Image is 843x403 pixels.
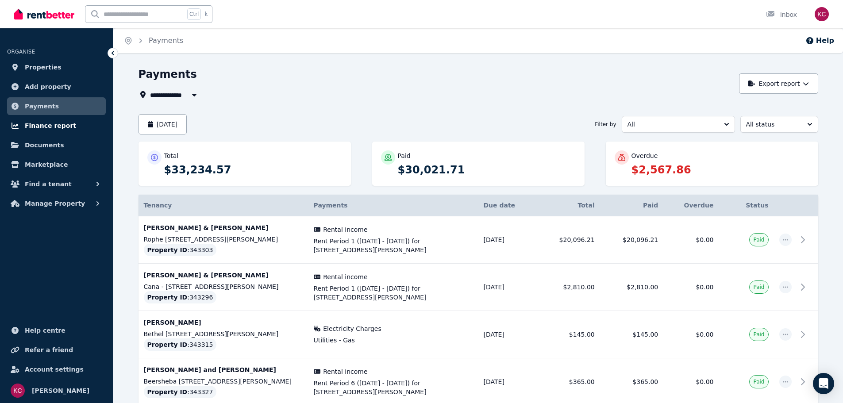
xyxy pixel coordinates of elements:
p: [PERSON_NAME] & [PERSON_NAME] [144,271,303,280]
span: $0.00 [696,378,713,385]
span: Property ID [147,293,188,302]
div: : 343296 [144,291,217,303]
p: Paid [398,151,411,160]
td: $2,810.00 [536,264,600,311]
a: Finance report [7,117,106,134]
td: $2,810.00 [600,264,664,311]
span: Paid [753,236,764,243]
td: $20,096.21 [600,216,664,264]
a: Account settings [7,361,106,378]
span: Marketplace [25,159,68,170]
span: Property ID [147,388,188,396]
span: Rental income [323,225,367,234]
td: [DATE] [478,216,537,264]
button: All status [740,116,818,133]
button: Help [805,35,834,46]
span: Refer a friend [25,345,73,355]
span: $0.00 [696,284,713,291]
span: Rent Period 1 ([DATE] - [DATE]) for [STREET_ADDRESS][PERSON_NAME] [314,284,473,302]
span: Utilities - Gas [314,336,473,345]
span: Electricity Charges [323,324,381,333]
span: Finance report [25,120,76,131]
th: Paid [600,195,664,216]
span: Rent Period 1 ([DATE] - [DATE]) for [STREET_ADDRESS][PERSON_NAME] [314,237,473,254]
span: Properties [25,62,62,73]
td: [DATE] [478,311,537,358]
a: Help centre [7,322,106,339]
span: Paid [753,378,764,385]
span: Payments [314,202,348,209]
th: Tenancy [139,195,308,216]
p: Beersheba [STREET_ADDRESS][PERSON_NAME] [144,377,303,386]
span: Find a tenant [25,179,72,189]
span: $0.00 [696,236,713,243]
a: Marketplace [7,156,106,173]
div: Open Intercom Messenger [813,373,834,394]
span: Paid [753,284,764,291]
span: Documents [25,140,64,150]
p: Rophe [STREET_ADDRESS][PERSON_NAME] [144,235,303,244]
img: RentBetter [14,8,74,21]
span: Filter by [595,121,616,128]
span: [PERSON_NAME] [32,385,89,396]
span: Paid [753,331,764,338]
p: Bethel [STREET_ADDRESS][PERSON_NAME] [144,330,303,338]
span: Manage Property [25,198,85,209]
div: Inbox [766,10,797,19]
p: $33,234.57 [164,163,342,177]
p: Cana - [STREET_ADDRESS][PERSON_NAME] [144,282,303,291]
span: $0.00 [696,331,713,338]
nav: Breadcrumb [113,28,194,53]
span: All status [746,120,800,129]
p: [PERSON_NAME] [144,318,303,327]
a: Payments [7,97,106,115]
td: $20,096.21 [536,216,600,264]
button: All [622,116,735,133]
th: Overdue [663,195,719,216]
h1: Payments [139,67,197,81]
button: Find a tenant [7,175,106,193]
span: Rental income [323,273,367,281]
p: $30,021.71 [398,163,576,177]
span: All [627,120,717,129]
a: Refer a friend [7,341,106,359]
span: ORGANISE [7,49,35,55]
div: : 343315 [144,338,217,351]
p: Total [164,151,179,160]
div: : 343303 [144,244,217,256]
td: [DATE] [478,264,537,311]
a: Add property [7,78,106,96]
button: Manage Property [7,195,106,212]
p: $2,567.86 [631,163,809,177]
span: k [204,11,208,18]
th: Due date [478,195,537,216]
p: [PERSON_NAME] and [PERSON_NAME] [144,365,303,374]
a: Properties [7,58,106,76]
p: Overdue [631,151,658,160]
span: Rent Period 6 ([DATE] - [DATE]) for [STREET_ADDRESS][PERSON_NAME] [314,379,473,396]
span: Property ID [147,340,188,349]
span: Help centre [25,325,65,336]
img: Krystal Carew [815,7,829,21]
img: Krystal Carew [11,384,25,398]
td: $145.00 [536,311,600,358]
span: Add property [25,81,71,92]
th: Total [536,195,600,216]
span: Payments [25,101,59,111]
div: : 343327 [144,386,217,398]
span: Ctrl [187,8,201,20]
button: [DATE] [139,114,187,134]
button: Export report [739,73,818,94]
th: Status [719,195,774,216]
a: Payments [149,36,183,45]
span: Rental income [323,367,367,376]
p: [PERSON_NAME] & [PERSON_NAME] [144,223,303,232]
a: Documents [7,136,106,154]
td: $145.00 [600,311,664,358]
span: Property ID [147,246,188,254]
span: Account settings [25,364,84,375]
